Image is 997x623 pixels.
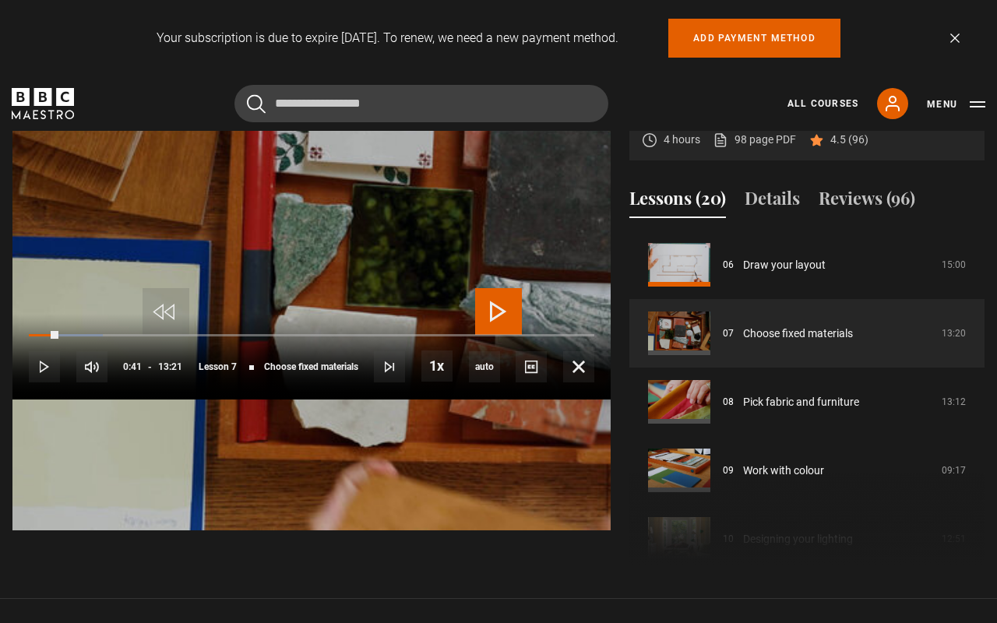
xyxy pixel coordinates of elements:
[563,351,594,382] button: Fullscreen
[830,132,868,148] p: 4.5 (96)
[516,351,547,382] button: Captions
[713,132,796,148] a: 98 page PDF
[157,29,618,48] p: Your subscription is due to expire [DATE]. To renew, we need a new payment method.
[76,351,107,382] button: Mute
[787,97,858,111] a: All Courses
[234,85,608,122] input: Search
[743,394,859,410] a: Pick fabric and furniture
[148,361,152,372] span: -
[247,94,266,114] button: Submit the search query
[629,185,726,218] button: Lessons (20)
[12,63,611,399] video-js: Video Player
[743,257,826,273] a: Draw your layout
[123,353,142,381] span: 0:41
[469,351,500,382] div: Current quality: 720p
[664,132,700,148] p: 4 hours
[743,326,853,342] a: Choose fixed materials
[158,353,182,381] span: 13:21
[29,351,60,382] button: Play
[374,351,405,382] button: Next Lesson
[819,185,915,218] button: Reviews (96)
[12,88,74,119] svg: BBC Maestro
[469,351,500,382] span: auto
[29,334,594,337] div: Progress Bar
[264,362,358,371] span: Choose fixed materials
[421,350,453,382] button: Playback Rate
[199,362,237,371] span: Lesson 7
[743,463,824,479] a: Work with colour
[927,97,985,112] button: Toggle navigation
[745,185,800,218] button: Details
[668,19,840,58] a: Add payment method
